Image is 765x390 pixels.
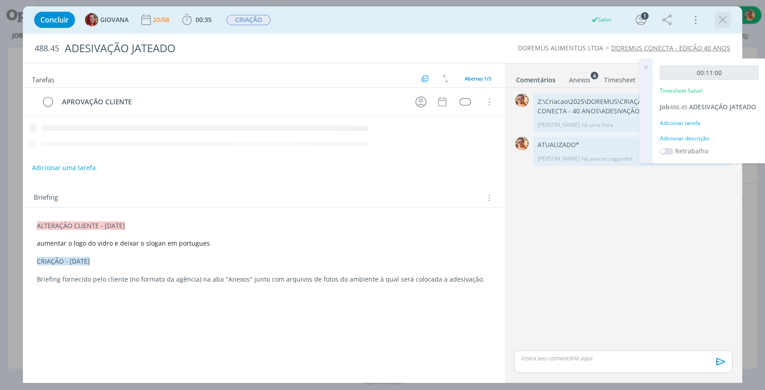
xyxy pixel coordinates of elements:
span: 00:35 [196,15,212,24]
p: [PERSON_NAME] [538,121,580,129]
div: APROVAÇÃO CLIENTE [58,96,407,108]
p: ATUALIZADO* [538,140,727,149]
button: Adicionar uma tarefa [31,160,96,176]
span: ADESIVAÇÃO JATEADO [689,103,756,111]
span: há uma hora [582,121,614,129]
p: Timesheet Salvo! [660,87,703,95]
button: 00:35 [180,13,214,27]
span: há poucos segundos [582,155,633,163]
a: Job488.45ADESIVAÇÃO JATEADO [660,103,756,111]
div: Anexos [569,76,591,85]
p: Z:\Criacao\2025\DOREMUS\CRIAÇÃO\488 - DOREMUS CONECTA - 40 ANOS\ADESIVAÇÃO JATEADO\BAIXAS [538,97,727,116]
button: Concluir [34,12,75,28]
p: Briefing fornecido pelo cliente (no formato da agência) na aba "Anexos" junto com arquivos de fot... [37,275,491,284]
button: GGIOVANA [85,13,129,27]
div: Adicionar tarefa [660,119,758,127]
sup: 4 [591,72,598,79]
a: Comentários [516,72,556,85]
span: Abertas 1/3 [465,75,491,82]
span: Briefing [34,192,58,204]
label: Retrabalho [675,146,708,156]
p: [PERSON_NAME] [538,155,580,163]
img: V [515,137,529,150]
div: dialog [23,6,742,383]
span: 488.45 [670,103,687,111]
span: GIOVANA [100,17,129,23]
img: G [85,13,98,27]
div: 20/08 [153,17,171,23]
a: Timesheet [604,72,636,85]
div: 1 [641,12,649,20]
span: aumentar o logo do vidro e deixar o slogan em portugues [37,239,210,247]
a: DOREMUS ALIMENTOS LTDA [518,44,603,52]
span: ALTERAÇÃO CLIENTE - [DATE] [37,221,125,230]
button: 1 [634,13,648,27]
span: CRIAÇÃO [227,15,271,25]
div: Salvo [590,16,611,24]
div: ADESIVAÇÃO JATEADO [61,37,437,59]
a: DOREMUS CONECTA - EDIÇÃO 40 ANOS [611,44,730,52]
span: Concluir [40,16,69,23]
img: V [515,94,529,107]
div: Adicionar descrição [660,134,758,143]
span: CRIAÇÃO - [DATE] [37,257,90,265]
span: 488.45 [35,44,59,54]
span: Tarefas [32,73,54,84]
button: CRIAÇÃO [226,14,271,26]
img: arrow-down-up.svg [442,75,449,83]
